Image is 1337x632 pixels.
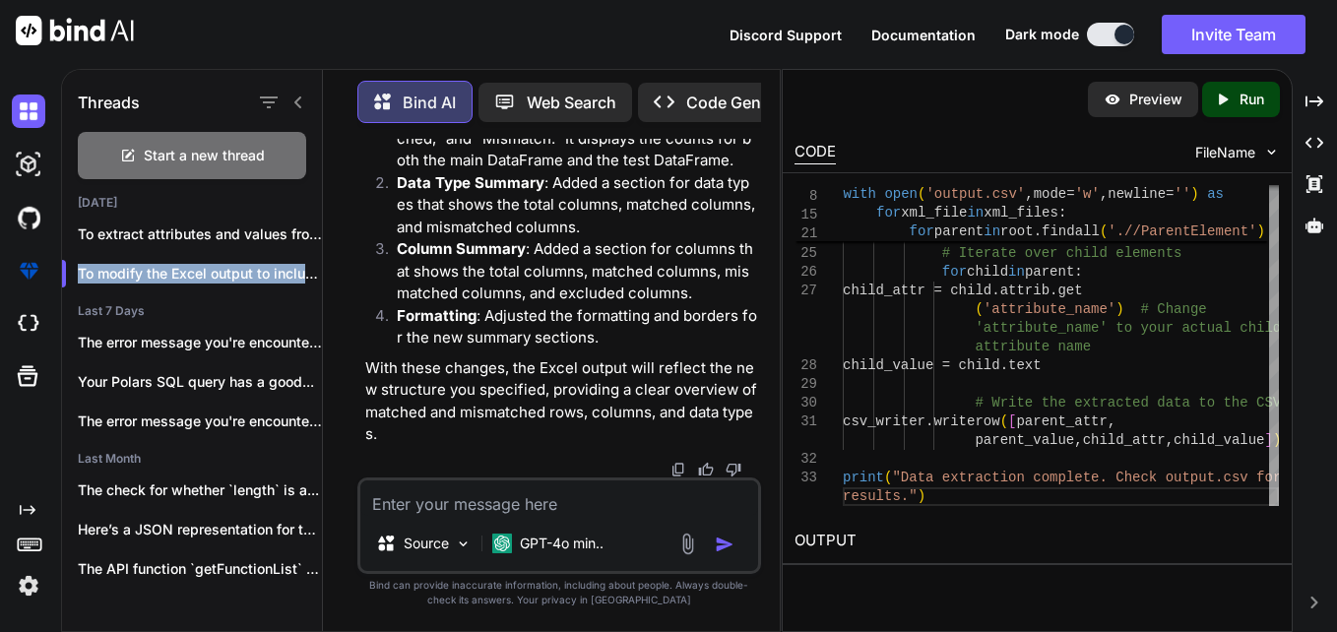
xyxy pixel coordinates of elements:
strong: Formatting [397,306,477,325]
span: parent_value [976,432,1075,448]
span: ( [918,186,925,202]
button: Discord Support [730,25,842,45]
p: The API function `getFunctionList` you provided is... [78,559,322,579]
p: GPT-4o min.. [520,534,604,553]
span: ) [918,488,925,504]
span: ) [1190,186,1198,202]
span: for [876,205,901,221]
span: parent [934,223,984,239]
img: darkAi-studio [12,148,45,181]
img: Bind AI [16,16,134,45]
img: githubDark [12,201,45,234]
img: icon [715,535,734,554]
span: # Change [1141,301,1207,317]
div: 26 [795,263,817,282]
span: ) [1116,301,1124,317]
span: FileName [1195,143,1255,162]
span: open [884,186,918,202]
span: Discord Support [730,27,842,43]
span: 8 [795,187,817,206]
div: CODE [795,141,836,164]
div: 28 [795,356,817,375]
span: ( [884,470,892,485]
img: cloudideIcon [12,307,45,341]
span: 'attribute_name' [984,301,1115,317]
span: ) [1257,223,1265,239]
div: 29 [795,375,817,394]
li: : Adjusted the formatting and borders for the new summary sections. [381,305,758,349]
h2: [DATE] [62,195,322,211]
img: premium [12,254,45,287]
li: : Added a section for columns that shows the total columns, matched columns, mismatched columns, ... [381,238,758,305]
p: Run [1240,90,1264,109]
span: parent [1025,264,1074,280]
span: './/ParentElement' [1108,223,1256,239]
span: print [843,470,884,485]
span: # Iterate over child elements [942,245,1182,261]
span: 21 [795,224,817,243]
p: Bind can provide inaccurate information, including about people. Always double-check its answers.... [357,578,762,607]
span: child_value = child.text [843,357,1042,373]
p: To modify the Excel output to include a ... [78,264,322,284]
span: child_attr = child.attrib.get [843,283,1083,298]
strong: Column Summary [397,239,526,258]
button: Documentation [871,25,976,45]
p: Preview [1129,90,1182,109]
span: [ [1008,413,1016,429]
p: The check for whether `length` is a... [78,480,322,500]
p: Web Search [527,91,616,114]
img: preview [1104,91,1121,108]
li: : Added a section for data types that shows the total columns, matched columns, and mismatched co... [381,172,758,239]
span: in [1008,264,1025,280]
p: Bind AI [403,91,456,114]
span: , [1100,186,1108,202]
span: in [984,223,1000,239]
h2: OUTPUT [783,518,1291,564]
img: chevron down [1263,144,1280,160]
span: 'w' [1075,186,1100,202]
span: newline= [1108,186,1174,202]
span: in [967,205,984,221]
span: '' [1175,186,1191,202]
span: Dark mode [1005,25,1079,44]
span: for [910,223,934,239]
h2: Last Month [62,451,322,467]
span: , [1166,432,1174,448]
span: xml_files [984,205,1058,221]
span: attribute name [976,339,1092,354]
span: child_attr [1083,432,1166,448]
h1: Threads [78,91,140,114]
div: 27 [795,282,817,300]
div: 33 [795,469,817,487]
div: 30 [795,394,817,412]
p: Here’s a JSON representation for the `row_number`... [78,520,322,539]
img: darkChat [12,95,45,128]
p: With these changes, the Excel output will reflect the new structure you specified, providing a cl... [365,357,758,446]
span: as [1207,186,1224,202]
span: child [967,264,1008,280]
span: results." [843,488,918,504]
img: settings [12,569,45,602]
span: ] [1265,432,1273,448]
p: Source [404,534,449,553]
img: Pick Models [455,536,472,552]
strong: Data Type Summary [397,173,544,192]
span: 'output.csv' [925,186,1025,202]
p: The error message you're encountering indicates that... [78,411,322,431]
span: : [1058,205,1066,221]
span: root.findall [1000,223,1100,239]
div: 25 [795,244,817,263]
span: Start a new thread [144,146,265,165]
p: To extract attributes and values from XM... [78,224,322,244]
button: Invite Team [1162,15,1305,54]
img: copy [670,462,686,477]
span: ( [1100,223,1108,239]
span: child_value [1174,432,1264,448]
span: , [1108,413,1115,429]
span: , [1075,432,1083,448]
span: Documentation [871,27,976,43]
span: , [1025,186,1033,202]
p: Code Generator [686,91,805,114]
img: dislike [726,462,741,477]
img: GPT-4o mini [492,534,512,553]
